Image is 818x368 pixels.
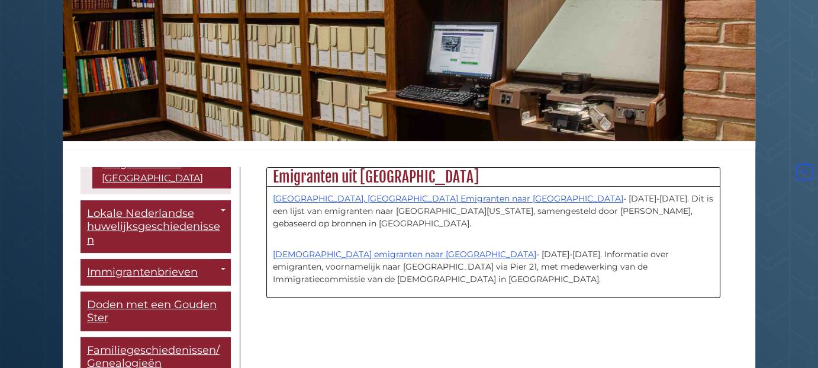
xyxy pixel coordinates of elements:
[273,193,623,204] a: [GEOGRAPHIC_DATA], [GEOGRAPHIC_DATA] Emigranten naar [GEOGRAPHIC_DATA]
[793,167,815,178] a: Terug naar boven
[80,200,231,254] a: Lokale Nederlandse huwelijksgeschiedenissen
[87,298,217,325] font: Doden met een Gouden Ster
[102,144,212,184] font: [DEMOGRAPHIC_DATA] emigranten naar [GEOGRAPHIC_DATA]
[273,168,479,186] font: Emigranten uit [GEOGRAPHIC_DATA]
[273,193,713,229] font: - [DATE]-[DATE]. Dit is een lijst van emigranten naar [GEOGRAPHIC_DATA][US_STATE], samengesteld d...
[87,207,220,247] font: Lokale Nederlandse huwelijksgeschiedenissen
[80,259,231,286] a: Immigrantenbrieven
[273,249,536,260] a: [DEMOGRAPHIC_DATA] emigranten naar [GEOGRAPHIC_DATA]
[87,265,198,279] font: Immigrantenbrieven
[273,249,669,284] font: - [DATE]-[DATE]. Informatie over emigranten, voornamelijk naar [GEOGRAPHIC_DATA] via Pier 21, met...
[80,292,231,331] a: Doden met een Gouden Ster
